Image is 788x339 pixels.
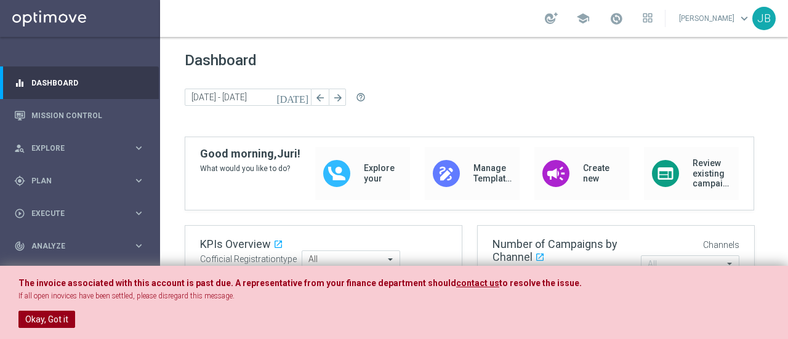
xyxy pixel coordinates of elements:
[14,241,145,251] button: track_changes Analyze keyboard_arrow_right
[456,278,499,289] a: contact us
[133,142,145,154] i: keyboard_arrow_right
[133,207,145,219] i: keyboard_arrow_right
[14,241,25,252] i: track_changes
[31,145,133,152] span: Explore
[752,7,776,30] div: JB
[133,175,145,186] i: keyboard_arrow_right
[499,278,582,288] span: to resolve the issue.
[31,242,133,250] span: Analyze
[31,66,145,99] a: Dashboard
[14,66,145,99] div: Dashboard
[14,208,25,219] i: play_circle_outline
[738,12,751,25] span: keyboard_arrow_down
[14,143,145,153] button: person_search Explore keyboard_arrow_right
[14,78,145,88] button: equalizer Dashboard
[18,311,75,328] button: Okay, Got it
[14,99,145,132] div: Mission Control
[14,208,133,219] div: Execute
[14,111,145,121] button: Mission Control
[18,291,770,301] p: If all open inovices have been settled, please disregard this message.
[14,143,133,154] div: Explore
[14,209,145,218] button: play_circle_outline Execute keyboard_arrow_right
[31,177,133,185] span: Plan
[133,240,145,252] i: keyboard_arrow_right
[14,78,25,89] i: equalizer
[18,278,456,288] span: The invoice associated with this account is past due. A representative from your finance departme...
[14,175,133,186] div: Plan
[14,176,145,186] button: gps_fixed Plan keyboard_arrow_right
[678,9,752,28] a: [PERSON_NAME]keyboard_arrow_down
[31,99,145,132] a: Mission Control
[31,210,133,217] span: Execute
[14,241,133,252] div: Analyze
[576,12,590,25] span: school
[14,143,25,154] i: person_search
[14,175,25,186] i: gps_fixed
